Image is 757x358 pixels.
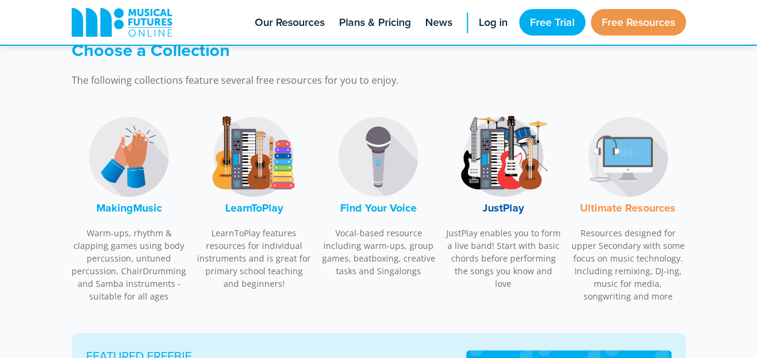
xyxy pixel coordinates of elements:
a: Find Your Voice LogoFind Your Voice Vocal-based resource including warm-ups, group games, beatbox... [321,105,437,284]
a: LearnToPlay LogoLearnToPlay LearnToPlay features resources for individual instruments and is grea... [196,105,312,297]
font: JustPlay [482,200,524,216]
p: Warm-ups, rhythm & clapping games using body percussion, untuned percussion, ChairDrumming and Sa... [72,227,187,303]
img: Find Your Voice Logo [333,111,423,202]
span: Log in [479,14,508,31]
p: LearnToPlay features resources for individual instruments and is great for primary school teachin... [196,227,312,290]
img: JustPlay Logo [458,111,549,202]
p: Vocal-based resource including warm-ups, group games, beatboxing, creative tasks and Singalongs [321,227,437,277]
a: Free Resources [591,9,686,36]
span: Our Resources [255,14,325,31]
a: JustPlay LogoJustPlay JustPlay enables you to form a live band! Start with basic chords before pe... [446,105,561,297]
font: Find Your Voice [340,200,417,216]
img: Music Technology Logo [583,111,673,202]
p: Resources designed for upper Secondary with some focus on music technology. Including remixing, D... [570,227,686,303]
a: MakingMusic LogoMakingMusic Warm-ups, rhythm & clapping games using body percussion, untuned perc... [72,105,187,309]
a: Free Trial [519,9,585,36]
a: Music Technology LogoUltimate Resources Resources designed for upper Secondary with some focus on... [570,105,686,309]
font: LearnToPlay [225,200,282,216]
p: The following collections feature several free resources for you to enjoy. [72,73,541,87]
font: Ultimate Resources [580,200,676,216]
p: JustPlay enables you to form a live band! Start with basic chords before performing the songs you... [446,227,561,290]
img: LearnToPlay Logo [208,111,299,202]
span: Plans & Pricing [339,14,411,31]
font: MakingMusic [96,200,162,216]
h3: Choose a Collection [72,40,541,61]
span: News [425,14,452,31]
img: MakingMusic Logo [84,111,174,202]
